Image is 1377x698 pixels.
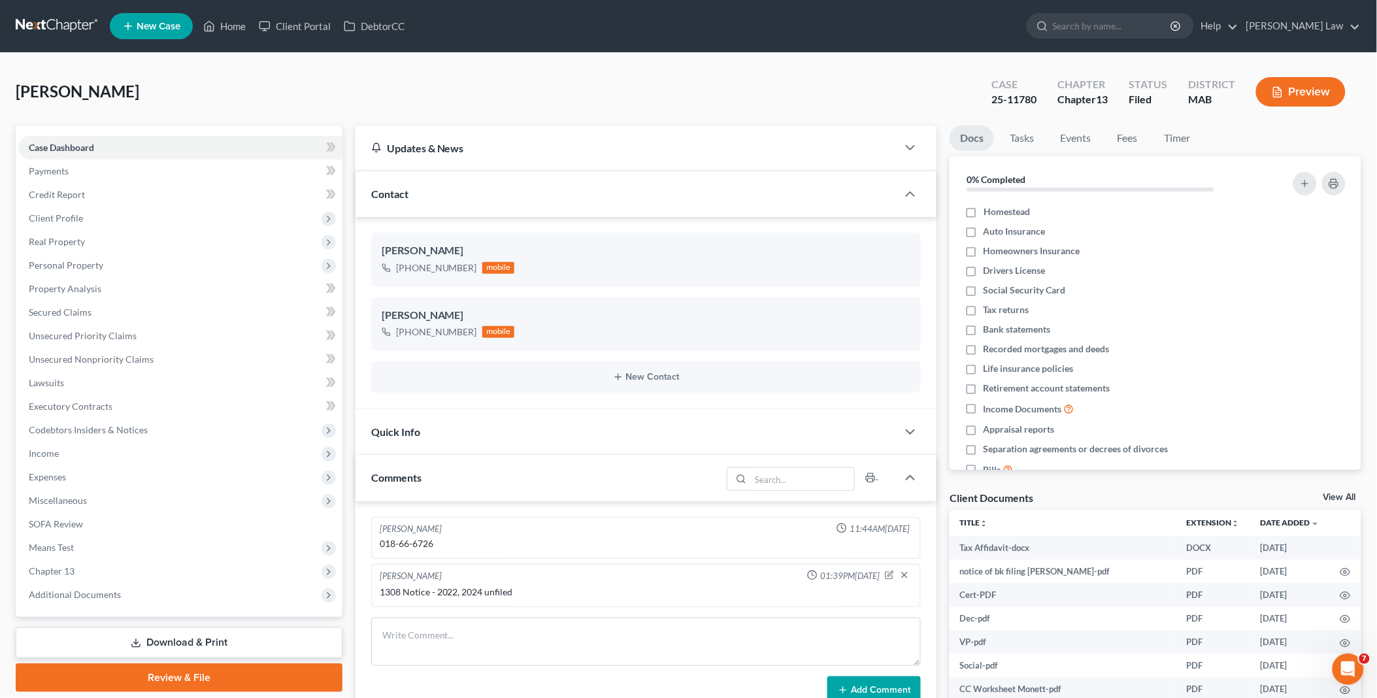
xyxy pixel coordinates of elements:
a: [PERSON_NAME] Law [1240,14,1361,38]
span: Auto Insurance [984,225,1046,238]
span: Unsecured Nonpriority Claims [29,354,154,365]
a: Fees [1106,125,1148,151]
td: [DATE] [1250,583,1330,607]
a: Property Analysis [18,277,342,301]
span: Codebtors Insiders & Notices [29,424,148,435]
a: Help [1195,14,1238,38]
div: District [1188,77,1235,92]
td: PDF [1176,559,1250,583]
a: Unsecured Priority Claims [18,324,342,348]
a: Unsecured Nonpriority Claims [18,348,342,371]
span: Recorded mortgages and deeds [984,342,1110,356]
span: Client Profile [29,212,83,224]
div: 25-11780 [991,92,1037,107]
a: Date Added expand_more [1261,518,1319,527]
div: Status [1129,77,1167,92]
span: Real Property [29,236,85,247]
span: Bills [984,463,1001,476]
div: [PHONE_NUMBER] [396,325,477,339]
span: Appraisal reports [984,423,1055,436]
span: Secured Claims [29,307,91,318]
span: Contact [371,188,408,200]
span: [PERSON_NAME] [16,82,139,101]
td: PDF [1176,654,1250,677]
a: SOFA Review [18,512,342,536]
div: Chapter [1057,92,1108,107]
span: 01:39PM[DATE] [820,570,880,582]
div: Updates & News [371,141,882,155]
td: PDF [1176,607,1250,630]
div: Client Documents [950,491,1033,505]
td: Dec-pdf [950,607,1176,630]
span: Quick Info [371,425,420,438]
a: Home [197,14,252,38]
span: Means Test [29,542,74,553]
span: SOFA Review [29,518,83,529]
td: Tax Affidavit-docx [950,536,1176,559]
a: Review & File [16,663,342,692]
a: Credit Report [18,183,342,207]
td: [DATE] [1250,607,1330,630]
a: Executory Contracts [18,395,342,418]
input: Search... [751,468,855,490]
span: 11:44AM[DATE] [850,523,910,535]
span: New Case [137,22,180,31]
i: unfold_more [980,520,988,527]
a: Docs [950,125,994,151]
span: Retirement account statements [984,382,1110,395]
span: Life insurance policies [984,362,1074,375]
a: Events [1050,125,1101,151]
td: notice of bk filing [PERSON_NAME]-pdf [950,559,1176,583]
div: 018-66-6726 [380,537,913,550]
td: Social-pdf [950,654,1176,677]
span: Homestead [984,205,1030,218]
a: Titleunfold_more [960,518,988,527]
a: Secured Claims [18,301,342,324]
span: Unsecured Priority Claims [29,330,137,341]
span: Comments [371,471,422,484]
div: [PERSON_NAME] [380,523,442,535]
span: Bank statements [984,323,1051,336]
td: [DATE] [1250,654,1330,677]
span: 7 [1359,654,1370,664]
span: Tax returns [984,303,1029,316]
div: 1308 Notice - 2022, 2024 unfiled [380,586,913,599]
i: expand_more [1312,520,1319,527]
a: Download & Print [16,627,342,658]
td: PDF [1176,583,1250,607]
iframe: Intercom live chat [1333,654,1364,685]
span: Chapter 13 [29,565,75,576]
div: Chapter [1057,77,1108,92]
a: Case Dashboard [18,136,342,159]
span: Income [29,448,59,459]
div: MAB [1188,92,1235,107]
a: Client Portal [252,14,337,38]
span: Lawsuits [29,377,64,388]
div: [PHONE_NUMBER] [396,261,477,274]
span: Personal Property [29,259,103,271]
div: [PERSON_NAME] [382,243,911,259]
span: Payments [29,165,69,176]
div: [PERSON_NAME] [382,308,911,324]
td: Cert-PDF [950,583,1176,607]
div: Case [991,77,1037,92]
span: Executory Contracts [29,401,112,412]
span: Expenses [29,471,66,482]
a: View All [1323,493,1356,502]
td: [DATE] [1250,630,1330,654]
span: Separation agreements or decrees of divorces [984,442,1169,456]
span: Miscellaneous [29,495,87,506]
span: Case Dashboard [29,142,94,153]
button: New Contact [382,372,911,382]
input: Search by name... [1053,14,1172,38]
span: Credit Report [29,189,85,200]
i: unfold_more [1232,520,1240,527]
span: Income Documents [984,403,1062,416]
td: VP-pdf [950,630,1176,654]
div: mobile [482,262,515,274]
div: [PERSON_NAME] [380,570,442,583]
strong: 0% Completed [967,174,1025,185]
button: Preview [1256,77,1346,107]
a: DebtorCC [337,14,411,38]
div: mobile [482,326,515,338]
